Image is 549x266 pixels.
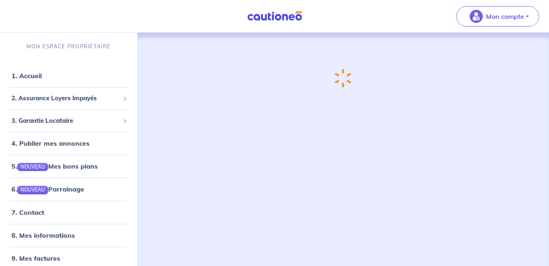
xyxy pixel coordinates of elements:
a: 5.NOUVEAUMes bons plans [11,162,98,170]
a: 6.NOUVEAUParrainage [11,185,84,193]
div: 3. Garantie Locataire [3,113,134,129]
span: 3. Garantie Locataire [11,116,120,126]
a: 9. Mes factures [11,254,60,262]
div: 7. Contact [3,204,134,221]
p: MON ESPACE PROPRIÉTAIRE [27,43,111,50]
div: 4. Publier mes annonces [3,135,134,151]
div: 5.NOUVEAUMes bons plans [3,158,134,174]
a: 8. Mes informations [11,231,75,239]
img: loading-spinner [335,69,351,88]
div: 1. Accueil [3,68,134,84]
a: 4. Publier mes annonces [11,139,90,147]
a: 1. Accueil [11,72,42,80]
img: illu_account_valid_menu.svg [470,10,483,23]
p: Mon compte [486,11,524,21]
button: illu_account_valid_menu.svgMon compte [456,6,539,27]
div: 2. Assurance Loyers Impayés [3,90,134,106]
div: 8. Mes informations [3,227,134,243]
div: 6.NOUVEAUParrainage [3,181,134,197]
img: Cautioneo [244,11,305,21]
a: 7. Contact [11,208,44,216]
span: 2. Assurance Loyers Impayés [11,94,120,103]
